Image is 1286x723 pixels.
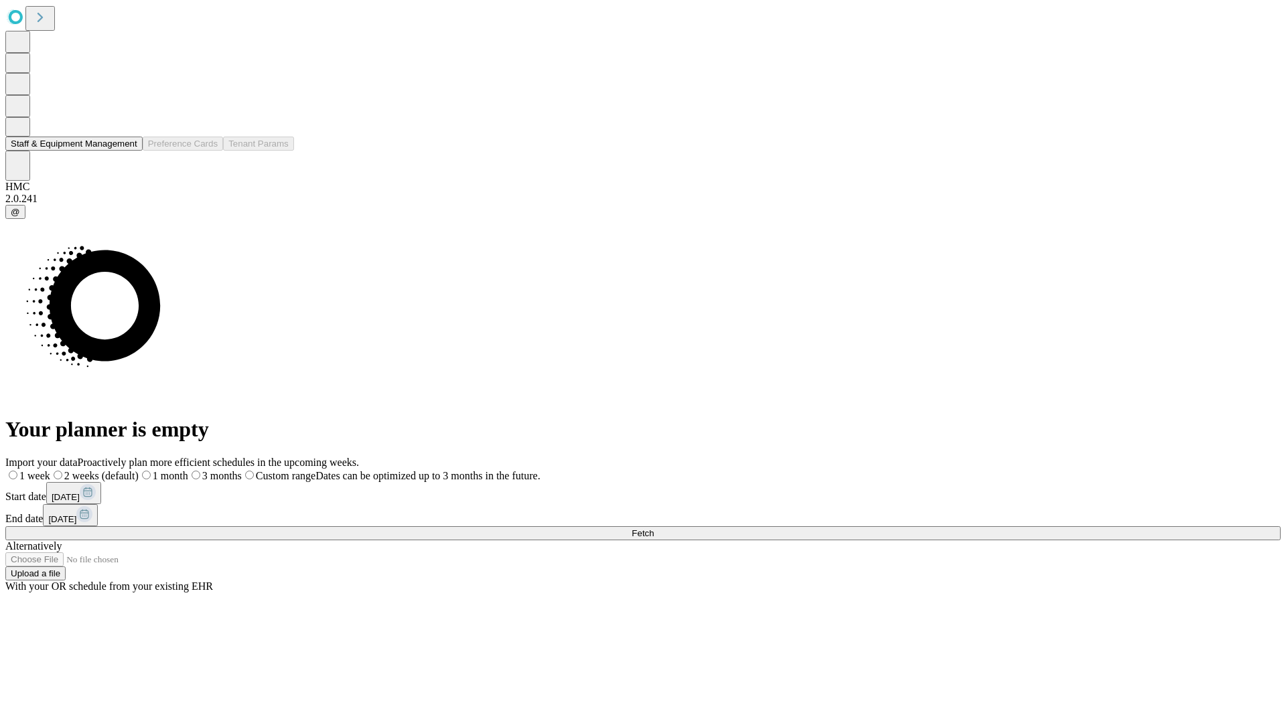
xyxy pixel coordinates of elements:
span: Dates can be optimized up to 3 months in the future. [315,470,540,481]
button: @ [5,205,25,219]
div: 2.0.241 [5,193,1281,205]
span: 1 week [19,470,50,481]
button: [DATE] [43,504,98,526]
span: @ [11,207,20,217]
button: Staff & Equipment Management [5,137,143,151]
span: 1 month [153,470,188,481]
button: Upload a file [5,566,66,580]
button: Preference Cards [143,137,223,151]
span: [DATE] [48,514,76,524]
span: Import your data [5,457,78,468]
span: Custom range [256,470,315,481]
span: Alternatively [5,540,62,552]
div: HMC [5,181,1281,193]
input: 1 week [9,471,17,479]
span: Fetch [632,528,654,538]
div: End date [5,504,1281,526]
button: [DATE] [46,482,101,504]
button: Tenant Params [223,137,294,151]
span: With your OR schedule from your existing EHR [5,580,213,592]
span: 2 weeks (default) [64,470,139,481]
button: Fetch [5,526,1281,540]
span: [DATE] [52,492,80,502]
input: 3 months [192,471,200,479]
div: Start date [5,482,1281,504]
input: 2 weeks (default) [54,471,62,479]
span: Proactively plan more efficient schedules in the upcoming weeks. [78,457,359,468]
input: 1 month [142,471,151,479]
input: Custom rangeDates can be optimized up to 3 months in the future. [245,471,254,479]
h1: Your planner is empty [5,417,1281,442]
span: 3 months [202,470,242,481]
